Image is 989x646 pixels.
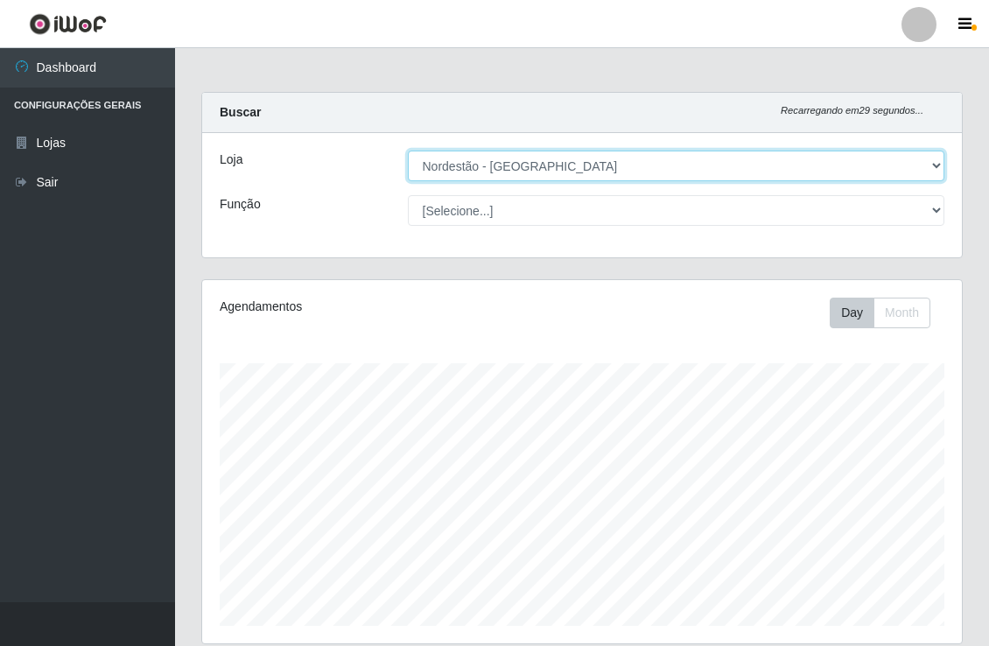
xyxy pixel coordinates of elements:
strong: Buscar [220,105,261,119]
i: Recarregando em 29 segundos... [781,105,923,116]
div: Agendamentos [220,298,507,316]
img: CoreUI Logo [29,13,107,35]
div: Toolbar with button groups [830,298,944,328]
label: Loja [220,151,242,169]
div: First group [830,298,930,328]
button: Month [873,298,930,328]
label: Função [220,195,261,214]
button: Day [830,298,874,328]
